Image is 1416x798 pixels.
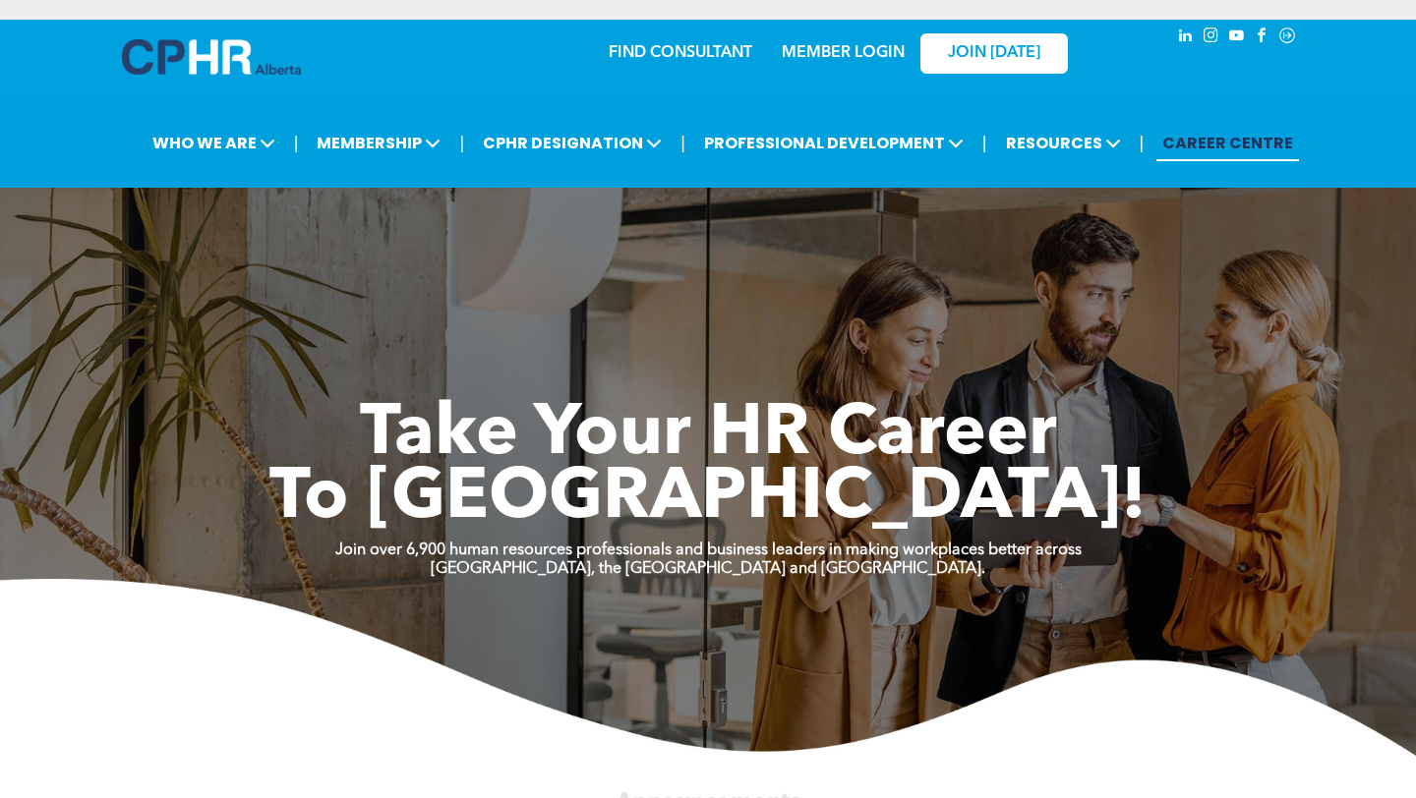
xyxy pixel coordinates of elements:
[782,45,905,61] a: MEMBER LOGIN
[1000,125,1127,161] span: RESOURCES
[477,125,668,161] span: CPHR DESIGNATION
[1156,125,1299,161] a: CAREER CENTRE
[982,123,987,163] li: |
[431,561,985,577] strong: [GEOGRAPHIC_DATA], the [GEOGRAPHIC_DATA] and [GEOGRAPHIC_DATA].
[1225,25,1247,51] a: youtube
[1174,25,1196,51] a: linkedin
[1276,25,1298,51] a: Social network
[1251,25,1272,51] a: facebook
[311,125,446,161] span: MEMBERSHIP
[920,33,1068,74] a: JOIN [DATE]
[360,400,1057,471] span: Take Your HR Career
[680,123,685,163] li: |
[294,123,299,163] li: |
[1140,123,1145,163] li: |
[459,123,464,163] li: |
[609,45,752,61] a: FIND CONSULTANT
[1200,25,1221,51] a: instagram
[122,39,301,75] img: A blue and white logo for cp alberta
[698,125,970,161] span: PROFESSIONAL DEVELOPMENT
[147,125,281,161] span: WHO WE ARE
[335,542,1082,558] strong: Join over 6,900 human resources professionals and business leaders in making workplaces better ac...
[948,44,1040,63] span: JOIN [DATE]
[269,464,1147,535] span: To [GEOGRAPHIC_DATA]!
